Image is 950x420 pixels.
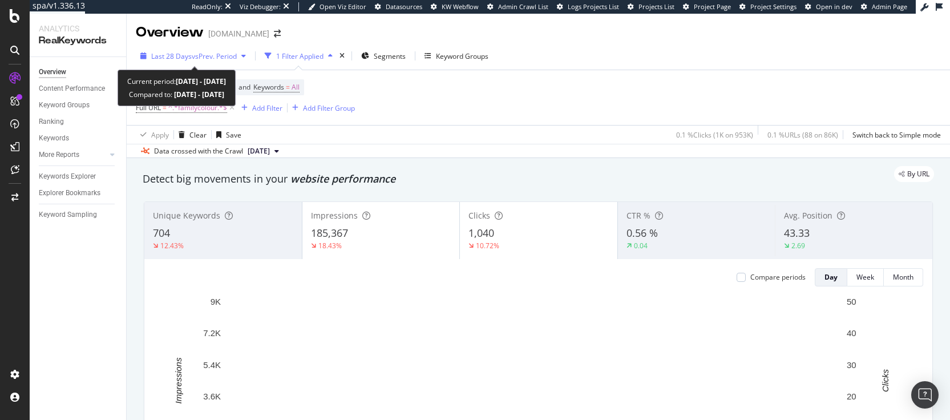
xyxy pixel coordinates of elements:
[311,226,348,240] span: 185,367
[750,2,797,11] span: Project Settings
[557,2,619,11] a: Logs Projects List
[127,75,226,88] div: Current period:
[39,149,79,161] div: More Reports
[893,272,913,282] div: Month
[676,130,753,140] div: 0.1 % Clicks ( 1K on 953K )
[154,146,243,156] div: Data crossed with the Crawl
[292,79,300,95] span: All
[847,391,856,401] text: 20
[211,297,221,306] text: 9K
[386,2,422,11] span: Datasources
[847,268,884,286] button: Week
[436,51,488,61] div: Keyword Groups
[872,2,907,11] span: Admin Page
[252,103,282,113] div: Add Filter
[856,272,874,282] div: Week
[303,103,355,113] div: Add Filter Group
[784,210,832,221] span: Avg. Position
[626,226,658,240] span: 0.56 %
[153,226,170,240] span: 704
[311,210,358,221] span: Impressions
[884,268,923,286] button: Month
[151,130,169,140] div: Apply
[39,83,118,95] a: Content Performance
[192,2,223,11] div: ReadOnly:
[468,226,494,240] span: 1,040
[129,88,224,101] div: Compared to:
[39,66,66,78] div: Overview
[848,126,941,144] button: Switch back to Simple mode
[288,101,355,115] button: Add Filter Group
[151,51,192,61] span: Last 28 Days
[136,47,250,65] button: Last 28 DaysvsPrev. Period
[39,187,118,199] a: Explorer Bookmarks
[248,146,270,156] span: 2025 Aug. 18th
[203,360,221,370] text: 5.4K
[203,328,221,338] text: 7.2K
[136,103,161,112] span: Full URL
[784,226,810,240] span: 43.33
[431,2,479,11] a: KW Webflow
[638,2,674,11] span: Projects List
[226,130,241,140] div: Save
[136,23,204,42] div: Overview
[39,66,118,78] a: Overview
[767,130,838,140] div: 0.1 % URLs ( 88 on 86K )
[374,51,406,61] span: Segments
[498,2,548,11] span: Admin Crawl List
[852,130,941,140] div: Switch back to Simple mode
[824,272,838,282] div: Day
[168,100,227,116] span: ^.*familycolour.*$
[847,360,856,370] text: 30
[750,272,806,282] div: Compare periods
[237,101,282,115] button: Add Filter
[847,297,856,306] text: 50
[39,83,105,95] div: Content Performance
[805,2,852,11] a: Open in dev
[816,2,852,11] span: Open in dev
[683,2,731,11] a: Project Page
[907,171,929,177] span: By URL
[861,2,907,11] a: Admin Page
[39,132,69,144] div: Keywords
[260,47,337,65] button: 1 Filter Applied
[208,28,269,39] div: [DOMAIN_NAME]
[880,369,890,391] text: Clicks
[39,99,90,111] div: Keyword Groups
[276,51,324,61] div: 1 Filter Applied
[476,241,499,251] div: 10.72%
[357,47,410,65] button: Segments
[253,82,284,92] span: Keywords
[39,23,117,34] div: Analytics
[160,241,184,251] div: 12.43%
[894,166,934,182] div: legacy label
[173,357,183,403] text: Impressions
[203,391,221,401] text: 3.6K
[911,381,939,409] div: Open Intercom Messenger
[39,116,64,128] div: Ranking
[375,2,422,11] a: Datasources
[420,47,493,65] button: Keyword Groups
[39,34,117,47] div: RealKeywords
[739,2,797,11] a: Project Settings
[626,210,650,221] span: CTR %
[791,241,805,251] div: 2.69
[39,209,118,221] a: Keyword Sampling
[39,116,118,128] a: Ranking
[39,187,100,199] div: Explorer Bookmarks
[318,241,342,251] div: 18.43%
[172,90,224,99] b: [DATE] - [DATE]
[176,76,226,86] b: [DATE] - [DATE]
[163,103,167,112] span: =
[39,132,118,144] a: Keywords
[847,328,856,338] text: 40
[628,2,674,11] a: Projects List
[274,30,281,38] div: arrow-right-arrow-left
[174,126,207,144] button: Clear
[308,2,366,11] a: Open Viz Editor
[39,149,107,161] a: More Reports
[238,82,250,92] span: and
[487,2,548,11] a: Admin Crawl List
[240,2,281,11] div: Viz Debugger:
[243,144,284,158] button: [DATE]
